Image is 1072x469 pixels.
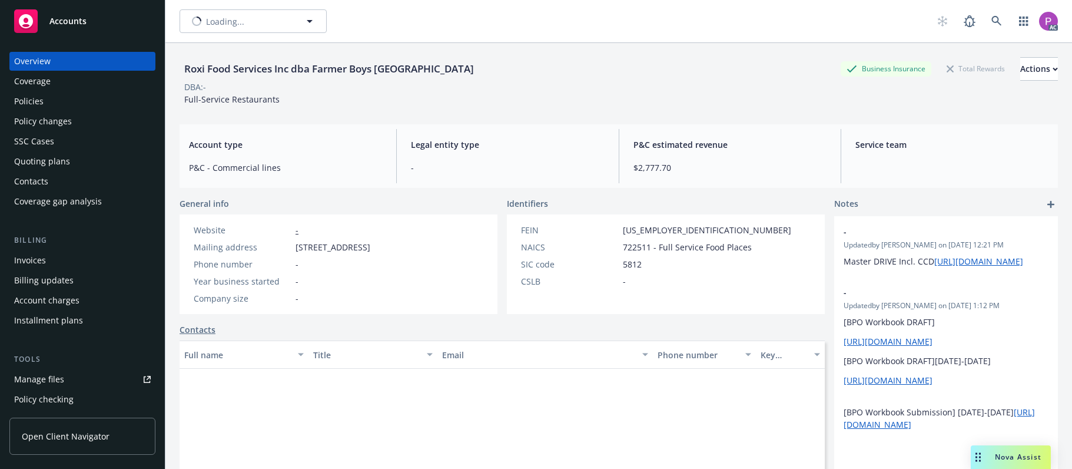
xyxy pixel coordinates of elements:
[633,138,827,151] span: P&C estimated revenue
[411,138,604,151] span: Legal entity type
[180,61,479,77] div: Roxi Food Services Inc dba Farmer Boys [GEOGRAPHIC_DATA]
[437,341,652,369] button: Email
[184,349,291,361] div: Full name
[844,286,1018,299] span: -
[9,354,155,365] div: Tools
[14,291,79,310] div: Account charges
[9,370,155,389] a: Manage files
[844,316,1048,328] p: [BPO Workbook DRAFT]
[1044,197,1058,212] a: add
[194,258,291,270] div: Phone number
[14,152,70,171] div: Quoting plans
[761,349,807,361] div: Key contact
[9,5,155,38] a: Accounts
[9,251,155,270] a: Invoices
[308,341,437,369] button: Title
[189,161,382,174] span: P&C - Commercial lines
[180,323,215,336] a: Contacts
[194,292,291,305] div: Company size
[653,341,756,369] button: Phone number
[934,256,1023,267] a: [URL][DOMAIN_NAME]
[521,258,618,270] div: SIC code
[844,336,932,347] a: [URL][DOMAIN_NAME]
[9,112,155,131] a: Policy changes
[14,112,72,131] div: Policy changes
[9,234,155,246] div: Billing
[14,172,48,191] div: Contacts
[633,161,827,174] span: $2,777.70
[180,197,229,210] span: General info
[313,349,420,361] div: Title
[296,275,298,288] span: -
[844,255,1048,267] p: Master DRIVE Incl. CCD
[296,224,298,236] a: -
[14,92,44,111] div: Policies
[1012,9,1036,33] a: Switch app
[1020,57,1058,81] button: Actions
[958,9,981,33] a: Report a Bug
[834,197,858,212] span: Notes
[995,452,1041,462] span: Nova Assist
[296,292,298,305] span: -
[14,192,102,211] div: Coverage gap analysis
[9,291,155,310] a: Account charges
[184,94,280,105] span: Full-Service Restaurants
[971,445,985,469] div: Drag to move
[411,161,604,174] span: -
[844,355,1048,367] p: [BPO Workbook DRAFT][DATE]-[DATE]
[507,197,548,210] span: Identifiers
[14,132,54,151] div: SSC Cases
[834,277,1058,440] div: -Updatedby [PERSON_NAME] on [DATE] 1:12 PM[BPO Workbook DRAFT][URL][DOMAIN_NAME][BPO Workbook DRA...
[844,226,1018,238] span: -
[1020,58,1058,80] div: Actions
[194,241,291,253] div: Mailing address
[14,311,83,330] div: Installment plans
[180,9,327,33] button: Loading...
[521,224,618,236] div: FEIN
[971,445,1051,469] button: Nova Assist
[14,370,64,389] div: Manage files
[9,92,155,111] a: Policies
[623,258,642,270] span: 5812
[14,251,46,270] div: Invoices
[14,271,74,290] div: Billing updates
[9,311,155,330] a: Installment plans
[9,52,155,71] a: Overview
[180,341,308,369] button: Full name
[194,224,291,236] div: Website
[855,138,1048,151] span: Service team
[521,275,618,288] div: CSLB
[296,258,298,270] span: -
[442,349,635,361] div: Email
[206,15,244,28] span: Loading...
[844,240,1048,250] span: Updated by [PERSON_NAME] on [DATE] 12:21 PM
[14,72,51,91] div: Coverage
[623,224,791,236] span: [US_EMPLOYER_IDENTIFICATION_NUMBER]
[841,61,931,76] div: Business Insurance
[658,349,738,361] div: Phone number
[9,390,155,409] a: Policy checking
[14,390,74,409] div: Policy checking
[985,9,1008,33] a: Search
[184,81,206,93] div: DBA: -
[756,341,825,369] button: Key contact
[1039,12,1058,31] img: photo
[623,275,626,288] span: -
[623,241,752,253] span: 722511 - Full Service Food Places
[844,375,932,386] a: [URL][DOMAIN_NAME]
[22,430,109,442] span: Open Client Navigator
[189,138,382,151] span: Account type
[9,72,155,91] a: Coverage
[521,241,618,253] div: NAICS
[9,172,155,191] a: Contacts
[14,52,51,71] div: Overview
[844,300,1048,311] span: Updated by [PERSON_NAME] on [DATE] 1:12 PM
[9,132,155,151] a: SSC Cases
[9,152,155,171] a: Quoting plans
[834,216,1058,277] div: -Updatedby [PERSON_NAME] on [DATE] 12:21 PMMaster DRIVE Incl. CCD[URL][DOMAIN_NAME]
[941,61,1011,76] div: Total Rewards
[9,271,155,290] a: Billing updates
[844,406,1048,431] p: [BPO Workbook Submission] [DATE]-[DATE]
[49,16,87,26] span: Accounts
[296,241,370,253] span: [STREET_ADDRESS]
